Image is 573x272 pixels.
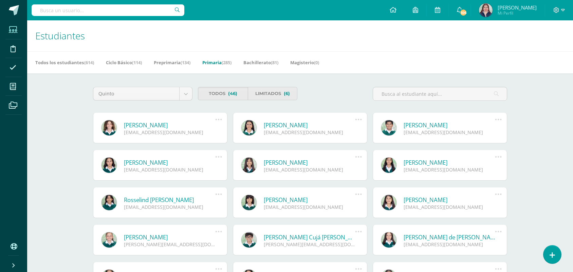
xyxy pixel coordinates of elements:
[264,159,355,166] a: [PERSON_NAME]
[181,59,190,66] span: (134)
[404,121,495,129] a: [PERSON_NAME]
[404,241,495,248] div: [EMAIL_ADDRESS][DOMAIN_NAME]
[202,57,232,68] a: Primaria(285)
[132,59,142,66] span: (114)
[124,121,215,129] a: [PERSON_NAME]
[498,4,537,11] span: [PERSON_NAME]
[404,166,495,173] div: [EMAIL_ADDRESS][DOMAIN_NAME]
[106,57,142,68] a: Ciclo Básico(114)
[124,233,215,241] a: [PERSON_NAME]
[404,196,495,204] a: [PERSON_NAME]
[290,57,319,68] a: Magisterio(0)
[264,121,355,129] a: [PERSON_NAME]
[124,241,215,248] div: [PERSON_NAME][EMAIL_ADDRESS][DOMAIN_NAME]
[314,59,319,66] span: (0)
[264,166,355,173] div: [EMAIL_ADDRESS][DOMAIN_NAME]
[93,87,192,100] a: Quinto
[124,196,215,204] a: Rosselind [PERSON_NAME]
[498,10,537,16] span: Mi Perfil
[460,9,467,16] span: 106
[198,87,248,100] a: Todos(46)
[264,233,355,241] a: [PERSON_NAME] Cujá [PERSON_NAME]
[124,204,215,210] div: [EMAIL_ADDRESS][DOMAIN_NAME]
[404,159,495,166] a: [PERSON_NAME]
[264,241,355,248] div: [PERSON_NAME][EMAIL_ADDRESS][DOMAIN_NAME]
[264,196,355,204] a: [PERSON_NAME]
[98,87,174,100] span: Quinto
[479,3,493,17] img: 4699b960af3d86597f947e24a004c187.png
[228,87,237,100] span: (46)
[404,129,495,135] div: [EMAIL_ADDRESS][DOMAIN_NAME]
[284,87,290,100] span: (6)
[248,87,298,100] a: Limitados(6)
[124,159,215,166] a: [PERSON_NAME]
[271,59,278,66] span: (81)
[32,4,184,16] input: Busca un usuario...
[404,233,495,241] a: [PERSON_NAME] de [PERSON_NAME]
[373,87,507,101] input: Busca al estudiante aquí...
[243,57,278,68] a: Bachillerato(81)
[124,129,215,135] div: [EMAIL_ADDRESS][DOMAIN_NAME]
[404,204,495,210] div: [EMAIL_ADDRESS][DOMAIN_NAME]
[84,59,94,66] span: (614)
[264,204,355,210] div: [EMAIL_ADDRESS][DOMAIN_NAME]
[154,57,190,68] a: Preprimaria(134)
[222,59,232,66] span: (285)
[124,166,215,173] div: [EMAIL_ADDRESS][DOMAIN_NAME]
[35,57,94,68] a: Todos los estudiantes(614)
[264,129,355,135] div: [EMAIL_ADDRESS][DOMAIN_NAME]
[35,29,85,42] span: Estudiantes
